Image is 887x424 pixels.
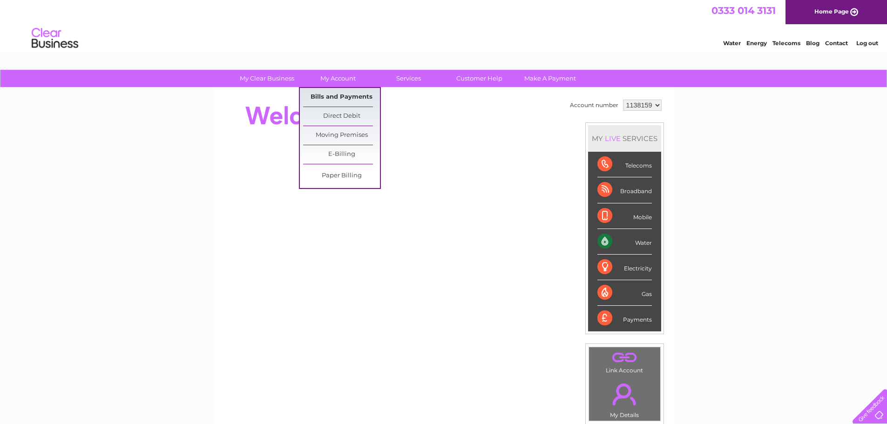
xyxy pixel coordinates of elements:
[588,125,661,152] div: MY SERVICES
[303,145,380,164] a: E-Billing
[825,40,848,47] a: Contact
[591,350,658,366] a: .
[597,152,652,177] div: Telecoms
[711,5,776,16] a: 0333 014 3131
[746,40,767,47] a: Energy
[806,40,819,47] a: Blog
[31,24,79,53] img: logo.png
[303,107,380,126] a: Direct Debit
[224,5,664,45] div: Clear Business is a trading name of Verastar Limited (registered in [GEOGRAPHIC_DATA] No. 3667643...
[772,40,800,47] a: Telecoms
[370,70,447,87] a: Services
[303,88,380,107] a: Bills and Payments
[589,376,661,421] td: My Details
[597,203,652,229] div: Mobile
[603,134,623,143] div: LIVE
[597,306,652,331] div: Payments
[589,347,661,376] td: Link Account
[591,378,658,411] a: .
[856,40,878,47] a: Log out
[597,177,652,203] div: Broadband
[597,280,652,306] div: Gas
[229,70,305,87] a: My Clear Business
[568,97,621,113] td: Account number
[597,255,652,280] div: Electricity
[723,40,741,47] a: Water
[299,70,376,87] a: My Account
[303,126,380,145] a: Moving Premises
[597,229,652,255] div: Water
[303,167,380,185] a: Paper Billing
[441,70,518,87] a: Customer Help
[512,70,589,87] a: Make A Payment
